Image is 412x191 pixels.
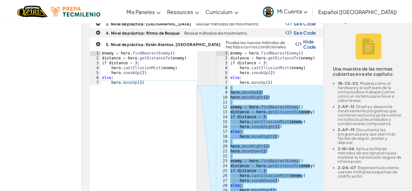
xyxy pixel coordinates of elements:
a: 4. Nivel de práctica: Ritmo de Bosque Revisar métodos de movimiento. Show Code Logo See Code [90,28,323,37]
img: IconPracticeLevel.svg [95,30,101,35]
div: 24 [216,164,229,168]
div: 27 [216,178,229,183]
span: Resources [167,8,193,15]
img: IconPracticeLevel.svg [95,41,101,47]
div: 16 [216,124,229,129]
div: 15 [216,119,229,124]
div: 19 [216,139,229,144]
div: 5 [90,71,101,75]
div: 25 [216,168,229,173]
span: See Code [293,21,316,26]
a: Ozaria by CodeCombat logo [17,5,48,18]
b: 1B-CS-02 [338,81,358,86]
h3: Cumplimiento de normas [333,18,404,24]
div: 3 [216,61,229,66]
a: Español ([GEOGRAPHIC_DATA]) [315,3,400,21]
div: 28 [216,183,229,188]
img: avatar [263,7,274,17]
img: Home [17,5,48,18]
div: 13 [216,110,229,115]
span: Curriculum [206,8,233,15]
div: 1 [216,51,229,56]
b: 3. Nivel de práctica: [GEOGRAPHIC_DATA] [106,22,191,26]
a: Mi Cuenta [260,1,311,22]
div: 22 [216,154,229,159]
div: 2 [90,56,101,61]
div: 2 [216,56,229,61]
a: Curriculum [202,3,242,21]
div: 4 [90,66,101,71]
b: 5. Nivel de práctica: Estén Atentos, [GEOGRAPHIC_DATA] [106,42,221,47]
p: Una muestra de las normas cubiertas en este capítulo: [333,66,404,76]
a: 3. Nivel de práctica: [GEOGRAPHIC_DATA] Revisar métodos de movimiento. Show Code Logo See Code [90,19,323,28]
p: Revisar métodos de movimiento. [196,22,260,26]
div: 3 [90,61,101,66]
img: Show Code Logo [295,42,302,46]
div: 11 [216,100,229,105]
div: 5 [216,71,229,75]
p: Prueba los nuevos métodos de hechizos con los condicionales. [226,40,295,49]
div: 17 [216,129,229,134]
div: 21 [216,149,229,154]
div: 6 [216,75,229,80]
div: 8 [216,85,229,90]
span: Hide Code [303,39,316,49]
div: 12 [216,105,229,110]
p: Revisar métodos de movimiento. [184,31,248,35]
div: 7 [216,80,229,85]
b: 2-AP-19 [338,127,355,132]
span: See Code [293,30,316,35]
li: : Modela cómo el hardware y el software de la computadora trabajan juntos como un sistema para ll... [338,81,404,103]
img: Show Code Logo [285,30,292,35]
div: 6 [90,75,101,80]
span: Español ([GEOGRAPHIC_DATA]) [318,8,396,15]
span: Mis Paneles [126,8,155,15]
div: 14 [216,115,229,119]
b: 2-NI-06 [338,146,354,151]
div: 26 [216,173,229,178]
div: 7 [90,80,101,85]
b: 2-DA-07 [338,165,356,170]
span: Mi Cuenta [277,8,307,15]
b: 2-AP-12 [338,104,355,109]
img: IconPracticeLevel.svg [95,21,101,26]
div: 9 [216,90,229,95]
a: Mis Paneles [123,3,164,21]
li: : Representa los datos usando múltiples esquemas de codificación. [338,166,404,178]
div: 4 [216,66,229,71]
li: : Aplica múltiples métodos de encriptación para modelar la transmisión segura de información. [338,147,404,164]
div: 20 [216,144,229,149]
div: 23 [216,159,229,164]
img: Show Code Logo [285,21,292,26]
b: 4. Nivel de práctica: Ritmo de Bosque [106,31,179,36]
a: Resources [164,3,202,21]
li: : Diseña y desarrolla iterativamente programas que combinen estructuras de control, incluidos buc... [338,104,404,126]
div: 10 [216,95,229,100]
div: 1 [90,51,101,56]
li: : Documenta los programas para que sean más fáciles de seguir, probar y depurar. [338,128,404,145]
div: 18 [216,134,229,139]
img: Tecmilenio logo [51,7,100,17]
